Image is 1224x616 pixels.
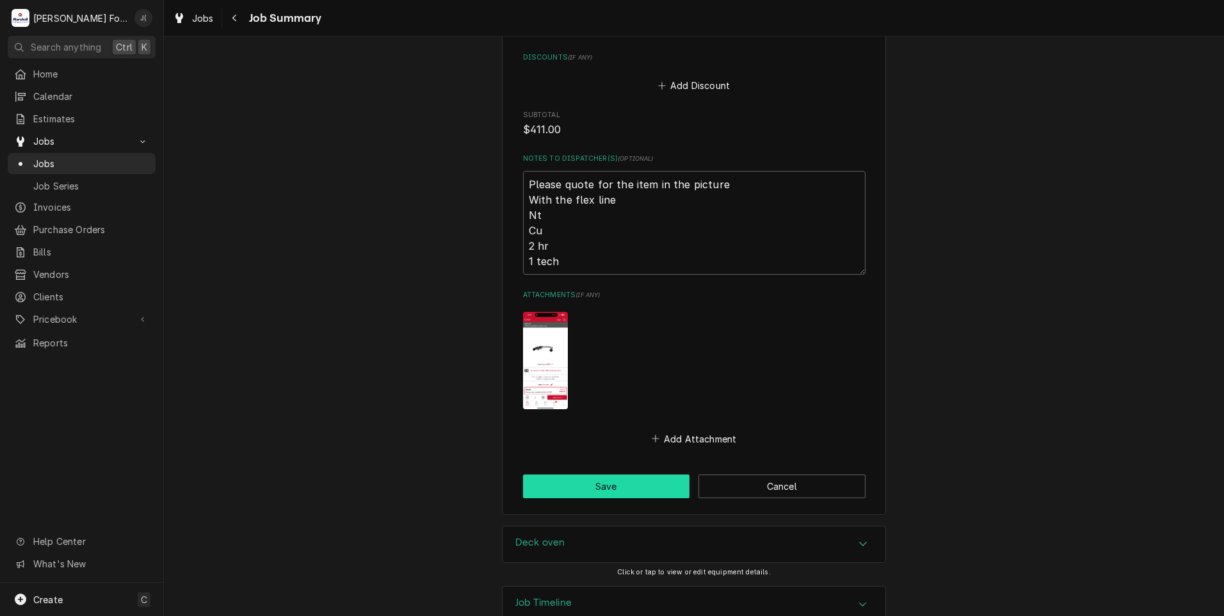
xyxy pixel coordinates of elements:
[8,264,156,285] a: Vendors
[523,53,866,63] label: Discounts
[523,474,690,498] button: Save
[33,12,127,25] div: [PERSON_NAME] Food Equipment Service
[33,336,149,350] span: Reports
[8,108,156,129] a: Estimates
[33,67,149,81] span: Home
[502,526,886,563] div: Deck oven
[8,553,156,574] a: Go to What's New
[33,312,130,326] span: Pricebook
[523,154,866,275] div: Notes to Dispatcher(s)
[523,53,866,95] div: Discounts
[523,154,866,164] label: Notes to Dispatcher(s)
[656,77,732,95] button: Add Discount
[503,526,885,562] div: Accordion Header
[523,474,866,498] div: Button Group
[523,110,866,120] span: Subtotal
[8,286,156,307] a: Clients
[141,40,147,54] span: K
[503,526,885,562] button: Accordion Details Expand Trigger
[8,36,156,58] button: Search anythingCtrlK
[33,179,149,193] span: Job Series
[192,12,214,25] span: Jobs
[12,9,29,27] div: M
[618,155,654,162] span: ( optional )
[523,290,866,448] div: Attachments
[8,131,156,152] a: Go to Jobs
[8,197,156,218] a: Invoices
[8,332,156,353] a: Reports
[515,537,565,549] h3: Deck oven
[116,40,133,54] span: Ctrl
[33,268,149,281] span: Vendors
[33,245,149,259] span: Bills
[134,9,152,27] div: J(
[33,157,149,170] span: Jobs
[33,90,149,103] span: Calendar
[31,40,101,54] span: Search anything
[33,112,149,126] span: Estimates
[617,568,771,576] span: Click or tap to view or edit equipment details.
[8,86,156,107] a: Calendar
[523,110,866,138] div: Subtotal
[33,535,148,548] span: Help Center
[568,54,592,61] span: ( if any )
[33,557,148,571] span: What's New
[649,430,739,448] button: Add Attachment
[523,122,866,138] span: Subtotal
[576,291,600,298] span: ( if any )
[515,597,572,609] h3: Job Timeline
[698,474,866,498] button: Cancel
[33,594,63,605] span: Create
[523,474,866,498] div: Button Group Row
[134,9,152,27] div: Jeff Debigare (109)'s Avatar
[33,290,149,304] span: Clients
[33,223,149,236] span: Purchase Orders
[523,290,866,300] label: Attachments
[8,219,156,240] a: Purchase Orders
[168,8,219,29] a: Jobs
[8,63,156,85] a: Home
[245,10,322,27] span: Job Summary
[523,312,568,409] img: 8zGtR87bRhmd3yf0fEP4
[33,200,149,214] span: Invoices
[8,241,156,263] a: Bills
[141,593,147,606] span: C
[8,153,156,174] a: Jobs
[12,9,29,27] div: Marshall Food Equipment Service's Avatar
[523,171,866,275] textarea: Please quote for the item in the picture With the flex line Nt Cu 2 hr 1 tech
[8,309,156,330] a: Go to Pricebook
[8,531,156,552] a: Go to Help Center
[8,175,156,197] a: Job Series
[225,8,245,28] button: Navigate back
[33,134,130,148] span: Jobs
[523,124,561,136] span: $411.00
